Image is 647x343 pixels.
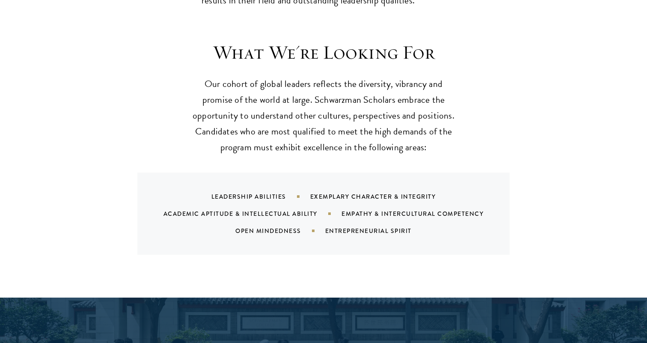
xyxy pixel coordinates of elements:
[310,192,457,201] div: Exemplary Character & Integrity
[211,192,310,201] div: Leadership Abilities
[235,227,325,235] div: Open Mindedness
[191,76,456,155] p: Our cohort of global leaders reflects the diversity, vibrancy and promise of the world at large. ...
[163,209,341,218] div: Academic Aptitude & Intellectual Ability
[191,41,456,65] h3: What We're Looking For
[325,227,433,235] div: Entrepreneurial Spirit
[341,209,505,218] div: Empathy & Intercultural Competency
